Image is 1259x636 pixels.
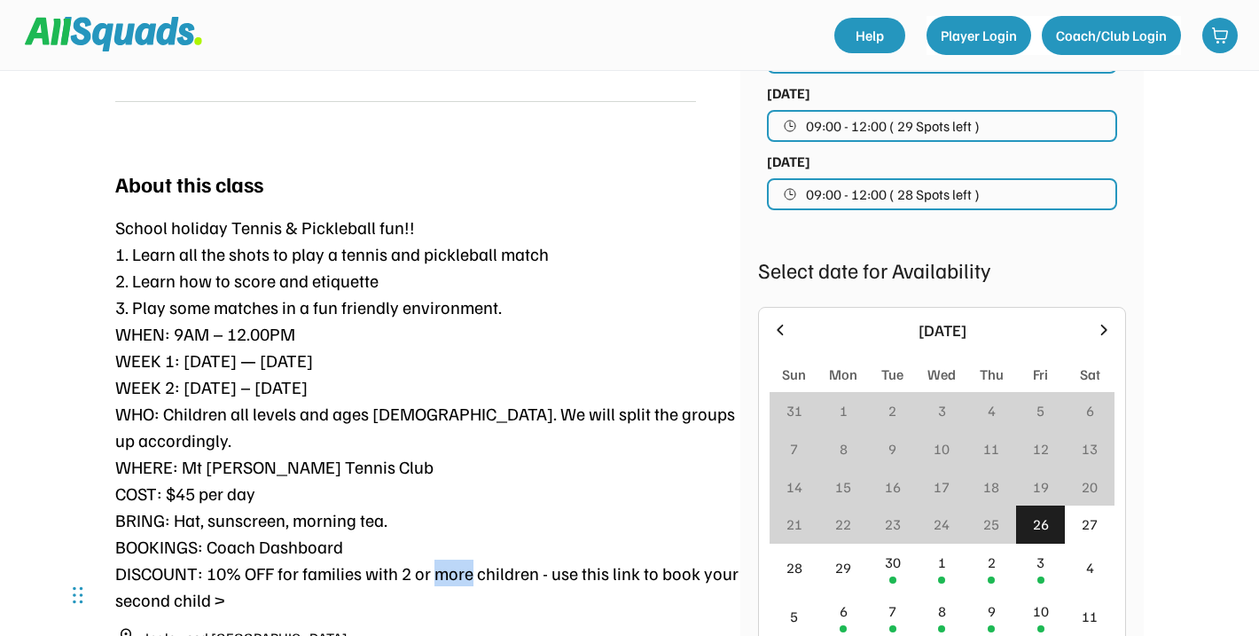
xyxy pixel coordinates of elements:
div: 4 [1086,557,1094,578]
div: 6 [1086,400,1094,421]
img: Squad%20Logo.svg [25,17,202,51]
div: 3 [1036,552,1044,573]
span: 09:00 - 12:00 ( 28 Spots left ) [806,187,980,201]
div: 17 [934,476,950,498]
button: 09:00 - 12:00 ( 28 Spots left ) [767,178,1117,210]
div: 4 [988,400,996,421]
div: 9 [988,601,996,622]
img: shopping-cart-01%20%281%29.svg [1211,27,1229,44]
div: Fri [1033,364,1048,385]
div: [DATE] [767,82,810,104]
span: 09:00 - 12:00 ( 29 Spots left ) [806,119,980,133]
div: [DATE] [767,151,810,172]
div: 16 [885,476,901,498]
div: 8 [938,601,946,622]
div: Sat [1080,364,1100,385]
div: 23 [885,514,901,535]
div: 15 [835,476,851,498]
div: 2 [988,552,996,573]
div: 29 [835,557,851,578]
div: 25 [983,514,999,535]
button: 09:00 - 12:00 ( 29 Spots left ) [767,110,1117,142]
div: 22 [835,514,851,535]
div: 13 [1082,438,1098,459]
div: [DATE] [800,318,1084,342]
div: 2 [888,400,896,421]
div: Select date for Availability [758,254,1126,286]
div: 18 [983,476,999,498]
div: 28 [786,557,802,578]
a: Help [834,18,905,53]
div: 6 [840,601,848,622]
div: 20 [1082,476,1098,498]
div: Wed [927,364,956,385]
div: Tue [881,364,903,385]
div: Sun [782,364,806,385]
div: 5 [790,606,798,627]
div: 7 [888,601,896,622]
div: 10 [934,438,950,459]
div: 14 [786,476,802,498]
div: 24 [934,514,950,535]
button: Coach/Club Login [1042,16,1181,55]
div: 26 [1033,514,1049,535]
div: 19 [1033,476,1049,498]
div: 12 [1033,438,1049,459]
div: School holiday Tennis & Pickleball fun!! 1. Learn all the shots to play a tennis and pickleball m... [115,214,740,613]
div: 5 [1036,400,1044,421]
div: 10 [1033,601,1049,622]
div: 21 [786,514,802,535]
div: Mon [829,364,857,385]
div: About this class [115,168,263,200]
div: 30 [885,552,901,573]
div: 11 [1082,606,1098,627]
div: 11 [983,438,999,459]
button: Player Login [927,16,1031,55]
div: 7 [790,438,798,459]
div: 8 [840,438,848,459]
div: 27 [1082,514,1098,535]
div: 1 [938,552,946,573]
div: 9 [888,438,896,459]
div: 1 [840,400,848,421]
div: 31 [786,400,802,421]
div: 3 [938,400,946,421]
div: Thu [980,364,1004,385]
